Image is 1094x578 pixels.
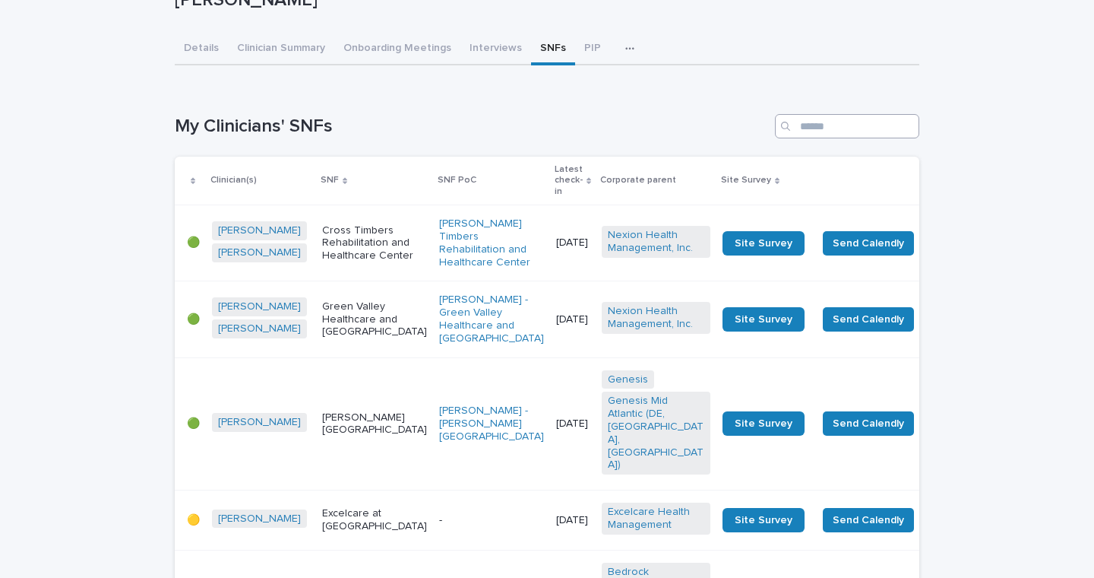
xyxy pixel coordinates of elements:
p: Site Survey [721,172,771,189]
a: Genesis [608,373,648,386]
p: - [439,514,544,527]
button: Send Calendly [823,231,914,256]
tr: 🟢[PERSON_NAME] [PERSON_NAME] Green Valley Healthcare and [GEOGRAPHIC_DATA][PERSON_NAME] - Green V... [175,281,1027,357]
a: Site Survey [722,508,805,532]
a: Nexion Health Management, Inc. [608,229,704,255]
input: Search [775,114,919,138]
p: Green Valley Healthcare and [GEOGRAPHIC_DATA] [322,300,427,338]
button: SNFs [531,33,575,65]
a: [PERSON_NAME] [218,246,301,259]
span: Send Calendly [833,312,904,327]
a: [PERSON_NAME] [218,513,301,526]
a: Site Survey [722,307,805,332]
button: PIP [575,33,610,65]
p: 🟢 [187,237,200,249]
a: [PERSON_NAME] [218,322,301,335]
a: Nexion Health Management, Inc. [608,305,704,331]
p: [DATE] [556,418,590,430]
span: Site Survey [735,238,792,249]
p: Latest check-in [555,161,583,200]
span: Site Survey [735,515,792,526]
button: Send Calendly [823,411,914,436]
p: Corporate parent [600,172,676,189]
a: Genesis Mid Atlantic (DE, [GEOGRAPHIC_DATA], [GEOGRAPHIC_DATA]) [608,395,704,472]
span: Send Calendly [833,513,904,528]
a: [PERSON_NAME] [218,224,301,237]
p: Clinician(s) [210,172,257,189]
span: Site Survey [735,314,792,325]
p: SNF [321,172,339,189]
a: Site Survey [722,411,805,436]
p: [DATE] [556,514,590,527]
p: Cross Timbers Rehabilitation and Healthcare Center [322,224,427,262]
a: Site Survey [722,231,805,256]
a: [PERSON_NAME] - Green Valley Healthcare and [GEOGRAPHIC_DATA] [439,294,544,345]
p: Excelcare at [GEOGRAPHIC_DATA] [322,507,427,533]
p: [DATE] [556,237,590,249]
button: Send Calendly [823,307,914,332]
button: Clinician Summary [228,33,334,65]
tr: 🟢[PERSON_NAME] [PERSON_NAME] Cross Timbers Rehabilitation and Healthcare Center[PERSON_NAME] Timb... [175,205,1027,281]
span: Site Survey [735,418,792,429]
p: [PERSON_NAME][GEOGRAPHIC_DATA] [322,411,427,437]
button: Onboarding Meetings [334,33,460,65]
a: [PERSON_NAME] - [PERSON_NAME][GEOGRAPHIC_DATA] [439,405,544,443]
a: [PERSON_NAME] [218,416,301,429]
p: SNF PoC [438,172,476,189]
button: Send Calendly [823,508,914,532]
h1: My Clinicians' SNFs [175,116,769,138]
tr: 🟢[PERSON_NAME] [PERSON_NAME][GEOGRAPHIC_DATA][PERSON_NAME] - [PERSON_NAME][GEOGRAPHIC_DATA] [DATE... [175,357,1027,491]
span: Send Calendly [833,236,904,251]
a: [PERSON_NAME] [218,300,301,313]
a: [PERSON_NAME] Timbers Rehabilitation and Healthcare Center [439,218,544,268]
p: 🟡 [187,514,200,527]
button: Details [175,33,228,65]
span: Send Calendly [833,416,904,431]
button: Interviews [460,33,531,65]
p: 🟢 [187,313,200,326]
tr: 🟡[PERSON_NAME] Excelcare at [GEOGRAPHIC_DATA]-[DATE]Excelcare Health Management Site SurveySend C... [175,491,1027,551]
p: 🟢 [187,418,200,430]
a: Excelcare Health Management [608,506,704,532]
p: [DATE] [556,313,590,326]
